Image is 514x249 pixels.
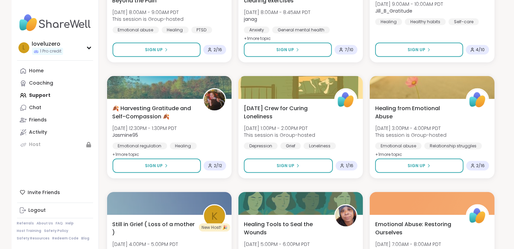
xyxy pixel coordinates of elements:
[335,89,356,111] img: ShareWell
[345,47,353,53] span: 7 / 10
[113,27,159,33] div: Emotional abuse
[375,125,446,132] span: [DATE] 3:00PM - 4:00PM PDT
[244,132,315,138] span: This session is Group-hosted
[272,27,330,33] div: General mental health
[17,221,34,226] a: Referrals
[405,18,446,25] div: Healthy habits
[244,43,332,57] button: Sign Up
[29,117,47,123] div: Friends
[17,11,93,35] img: ShareWell Nav Logo
[40,48,62,54] span: 1 Pro credit
[375,18,402,25] div: Healing
[113,16,184,23] span: This session is Group-hosted
[53,236,79,241] a: Redeem Code
[32,40,63,48] div: love1uzero
[244,16,257,23] b: janag
[113,159,201,173] button: Sign Up
[375,1,443,8] span: [DATE] 9:00AM - 10:00AM PDT
[29,68,44,74] div: Home
[375,104,458,121] span: Healing from Emotional Abuse
[17,65,93,77] a: Home
[467,89,488,111] img: ShareWell
[66,221,74,226] a: Help
[280,143,301,149] div: Grief
[37,221,53,226] a: About Us
[145,163,163,169] span: Sign Up
[145,47,163,53] span: Sign Up
[244,104,327,121] span: [DATE] Crew for Curing Loneliness
[449,18,479,25] div: Self-care
[244,9,310,16] span: [DATE] 8:00AM - 8:45AM PDT
[244,27,269,33] div: Anxiety
[113,125,177,132] span: [DATE] 12:30PM - 1:30PM PDT
[113,9,184,16] span: [DATE] 8:00AM - 9:00AM PDT
[375,43,463,57] button: Sign Up
[17,138,93,151] a: Host
[375,132,446,138] span: This session is Group-hosted
[170,143,197,149] div: Healing
[199,223,230,232] div: New Host! 🎉
[44,229,69,233] a: Safety Policy
[335,205,356,226] img: Coach_T
[204,89,225,111] img: Jasmine95
[29,104,42,111] div: Chat
[346,163,353,169] span: 1 / 16
[408,47,425,53] span: Sign Up
[408,163,425,169] span: Sign Up
[162,27,189,33] div: Healing
[29,80,54,87] div: Coaching
[191,27,212,33] div: PTSD
[276,47,294,53] span: Sign Up
[244,241,310,248] span: [DATE] 5:00PM - 6:00PM PDT
[244,143,278,149] div: Depression
[17,204,93,217] a: Logout
[56,221,63,226] a: FAQ
[17,236,50,241] a: Safety Resources
[113,241,178,248] span: [DATE] 4:00PM - 5:00PM PDT
[17,229,42,233] a: Host Training
[17,102,93,114] a: Chat
[277,163,294,169] span: Sign Up
[424,143,482,149] div: Relationship struggles
[467,205,488,226] img: ShareWell
[23,43,25,52] span: l
[244,220,327,237] span: Healing Tools to Seal the Wounds
[17,77,93,89] a: Coaching
[476,163,485,169] span: 2 / 16
[214,47,222,53] span: 2 / 16
[113,43,201,57] button: Sign Up
[82,236,90,241] a: Blog
[113,104,195,121] span: 🍂 Harvesting Gratitude and Self-Compassion 🍂
[375,220,458,237] span: Emotional Abuse: Restoring Ourselves
[17,126,93,138] a: Activity
[375,8,412,14] b: Jill_B_Gratitude
[113,132,138,138] b: Jasmine95
[113,220,195,237] span: Still in Grief ( Loss of a mother )
[29,207,46,214] div: Logout
[375,143,422,149] div: Emotional abuse
[211,208,218,224] span: K
[244,159,333,173] button: Sign Up
[476,47,485,53] span: 4 / 10
[304,143,336,149] div: Loneliness
[244,125,315,132] span: [DATE] 1:00PM - 2:00PM PDT
[375,241,446,248] span: [DATE] 7:00AM - 8:00AM PDT
[29,141,41,148] div: Host
[17,114,93,126] a: Friends
[29,129,47,136] div: Activity
[214,163,222,169] span: 2 / 12
[17,186,93,199] div: Invite Friends
[113,143,167,149] div: Emotional regulation
[375,159,463,173] button: Sign Up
